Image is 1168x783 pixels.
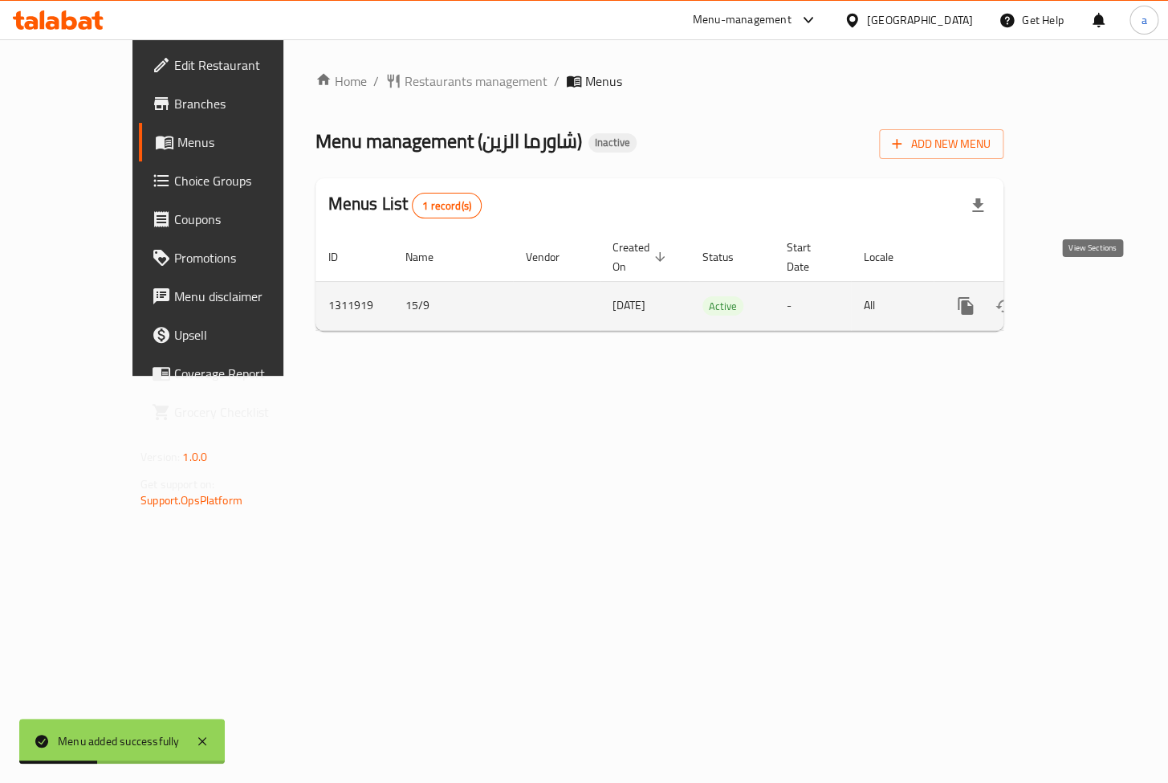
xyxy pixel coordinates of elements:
span: Version: [140,447,180,467]
span: a [1141,11,1146,29]
span: ID [328,247,359,267]
div: Active [702,296,743,316]
button: Add New Menu [879,129,1003,159]
nav: breadcrumb [315,71,1003,91]
a: Coupons [139,200,328,239]
span: Choice Groups [174,171,315,190]
td: 1311919 [315,281,393,330]
li: / [373,71,379,91]
span: Status [702,247,755,267]
div: [GEOGRAPHIC_DATA] [867,11,973,29]
span: Edit Restaurant [174,55,315,75]
a: Menu disclaimer [139,277,328,316]
a: Edit Restaurant [139,46,328,84]
span: Promotions [174,248,315,267]
span: Grocery Checklist [174,402,315,422]
a: Menus [139,123,328,161]
span: Menu management ( شاورما الزين ) [315,123,582,159]
td: - [774,281,851,330]
span: [DATE] [612,295,645,316]
span: Upsell [174,325,315,345]
td: 15/9 [393,281,513,330]
div: Menu added successfully [58,732,180,750]
div: Inactive [588,133,637,153]
span: Add New Menu [892,134,991,154]
span: Created On [612,238,670,276]
a: Branches [139,84,328,123]
span: Menu disclaimer [174,287,315,306]
span: Branches [174,94,315,113]
span: Name [405,247,454,267]
li: / [554,71,560,91]
table: enhanced table [315,233,1113,331]
span: Coupons [174,210,315,229]
span: Restaurants management [405,71,547,91]
span: Coverage Report [174,364,315,383]
span: Active [702,297,743,316]
button: more [946,287,985,325]
td: All [851,281,934,330]
span: 1 record(s) [413,198,481,214]
span: Menus [177,133,315,152]
span: Start Date [787,238,832,276]
a: Grocery Checklist [139,393,328,431]
a: Promotions [139,239,328,277]
a: Upsell [139,316,328,354]
div: Menu-management [693,10,792,30]
span: Inactive [588,136,637,149]
a: Coverage Report [139,354,328,393]
span: Get support on: [140,474,214,495]
h2: Menus List [328,192,482,218]
a: Home [315,71,367,91]
span: Locale [864,247,914,267]
a: Support.OpsPlatform [140,490,242,511]
span: Menus [585,71,622,91]
span: 1.0.0 [182,447,207,467]
th: Actions [934,233,1113,282]
a: Restaurants management [385,71,547,91]
a: Choice Groups [139,161,328,200]
span: Vendor [526,247,580,267]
